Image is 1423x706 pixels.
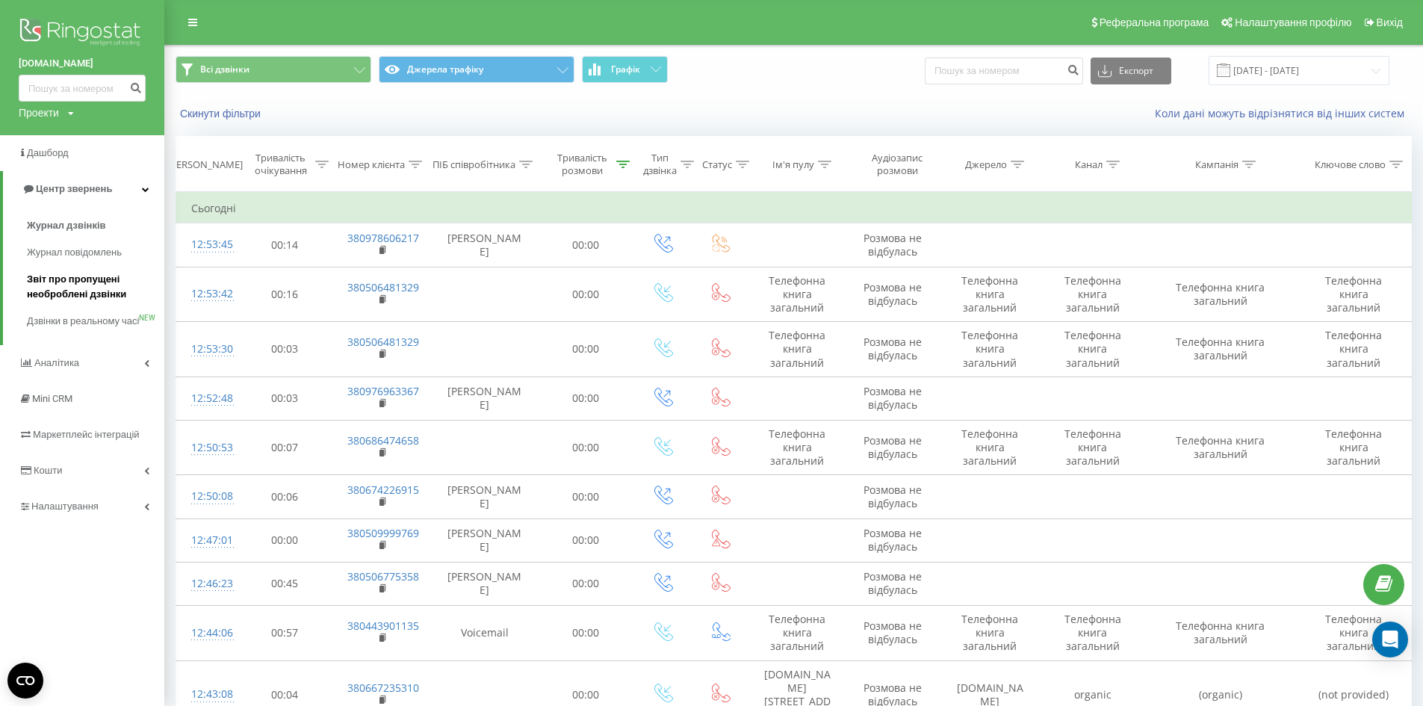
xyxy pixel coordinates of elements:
[538,322,633,377] td: 00:00
[1297,420,1411,475] td: Телефонна книга загальний
[538,223,633,267] td: 00:00
[347,335,419,349] a: 380506481329
[191,433,222,462] div: 12:50:53
[27,147,69,158] span: Дашборд
[431,377,538,420] td: [PERSON_NAME]
[861,152,935,177] div: Аудіозапис розмови
[538,606,633,661] td: 00:00
[191,384,222,413] div: 12:52:48
[27,239,164,266] a: Журнал повідомлень
[347,526,419,540] a: 380509999769
[347,619,419,633] a: 380443901135
[200,64,249,75] span: Всі дзвінки
[864,483,922,510] span: Розмова не відбулась
[1155,106,1412,120] a: Коли дані можуть відрізнятися вiд інших систем
[1372,622,1408,657] div: Open Intercom Messenger
[27,245,122,260] span: Журнал повідомлень
[702,158,732,171] div: Статус
[191,279,222,309] div: 12:53:42
[237,420,332,475] td: 00:07
[27,212,164,239] a: Журнал дзвінків
[250,152,311,177] div: Тривалість очікування
[27,308,164,335] a: Дзвінки в реальному часіNEW
[938,267,1041,322] td: Телефонна книга загальний
[938,420,1041,475] td: Телефонна книга загальний
[1297,267,1411,322] td: Телефонна книга загальний
[19,15,146,52] img: Ringostat logo
[237,562,332,605] td: 00:45
[191,619,222,648] div: 12:44:06
[1195,158,1238,171] div: Кампанія
[538,562,633,605] td: 00:00
[19,105,59,120] div: Проекти
[347,231,419,245] a: 380978606217
[167,158,243,171] div: [PERSON_NAME]
[864,569,922,597] span: Розмова не відбулась
[864,231,922,258] span: Розмова не відбулась
[191,569,222,598] div: 12:46:23
[431,518,538,562] td: [PERSON_NAME]
[338,158,405,171] div: Номер клієнта
[237,518,332,562] td: 00:00
[237,223,332,267] td: 00:14
[34,357,79,368] span: Аналiтика
[1144,322,1297,377] td: Телефонна книга загальний
[1091,58,1171,84] button: Експорт
[191,526,222,555] div: 12:47:01
[379,56,574,83] button: Джерела трафіку
[237,475,332,518] td: 00:06
[431,562,538,605] td: [PERSON_NAME]
[237,322,332,377] td: 00:03
[611,64,640,75] span: Графік
[176,193,1412,223] td: Сьогодні
[237,377,332,420] td: 00:03
[347,384,419,398] a: 380976963367
[431,475,538,518] td: [PERSON_NAME]
[1075,158,1103,171] div: Канал
[347,681,419,695] a: 380667235310
[748,322,847,377] td: Телефонна книга загальний
[7,663,43,699] button: Open CMP widget
[1041,420,1144,475] td: Телефонна книга загальний
[538,518,633,562] td: 00:00
[1144,267,1297,322] td: Телефонна книга загальний
[1144,606,1297,661] td: Телефонна книга загальний
[191,482,222,511] div: 12:50:08
[33,429,140,440] span: Маркетплейс інтеграцій
[864,280,922,308] span: Розмова не відбулась
[582,56,668,83] button: Графік
[864,335,922,362] span: Розмова не відбулась
[864,433,922,461] span: Розмова не відбулась
[237,267,332,322] td: 00:16
[1377,16,1403,28] span: Вихід
[1235,16,1351,28] span: Налаштування профілю
[1297,322,1411,377] td: Телефонна книга загальний
[27,272,157,302] span: Звіт про пропущені необроблені дзвінки
[1100,16,1209,28] span: Реферальна програма
[1144,420,1297,475] td: Телефонна книга загальний
[347,280,419,294] a: 380506481329
[748,420,847,475] td: Телефонна книга загальний
[431,606,538,661] td: Voicemail
[431,223,538,267] td: [PERSON_NAME]
[36,183,112,194] span: Центр звернень
[772,158,814,171] div: Ім'я пулу
[965,158,1007,171] div: Джерело
[34,465,62,476] span: Кошти
[27,218,106,233] span: Журнал дзвінків
[19,75,146,102] input: Пошук за номером
[538,420,633,475] td: 00:00
[176,107,268,120] button: Скинути фільтри
[864,619,922,646] span: Розмова не відбулась
[27,314,139,329] span: Дзвінки в реальному часі
[864,384,922,412] span: Розмова не відбулась
[551,152,613,177] div: Тривалість розмови
[538,377,633,420] td: 00:00
[433,158,515,171] div: ПІБ співробітника
[1315,158,1386,171] div: Ключове слово
[237,606,332,661] td: 00:57
[176,56,371,83] button: Всі дзвінки
[748,606,847,661] td: Телефонна книга загальний
[864,526,922,554] span: Розмова не відбулась
[1041,606,1144,661] td: Телефонна книга загальний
